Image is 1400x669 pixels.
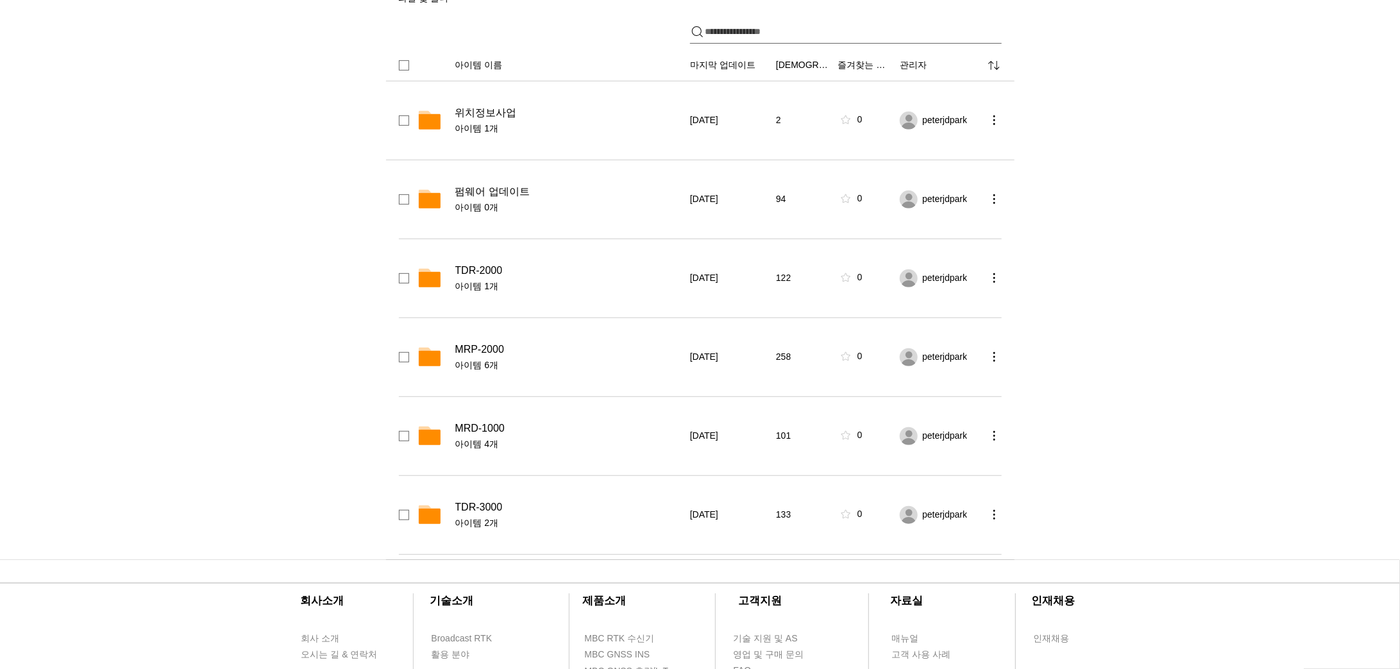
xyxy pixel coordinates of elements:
span: TDR-3000 [455,501,503,514]
div: 2022년 2월 9일 [690,509,768,521]
span: 아이템 이름 [455,59,503,72]
span: 아이템 6개 [455,359,682,372]
div: 122 [776,272,831,285]
button: more actions [986,507,1002,522]
span: [DATE] [690,509,718,521]
div: 관리자 [900,59,978,72]
button: more actions [986,270,1002,285]
span: 133 [776,509,791,521]
span: peterjdpark [922,114,967,127]
a: MBC GNSS INS [584,647,664,663]
span: 아이템 4개 [455,438,682,451]
div: 0 [857,429,863,442]
div: checkbox [399,194,409,205]
span: 아이템 1개 [455,123,682,135]
div: 0 [857,350,863,363]
button: 마지막 업데이트 [690,59,768,72]
div: 0 [857,508,863,521]
div: peterjdpark [922,509,978,521]
div: checkbox [399,273,409,284]
span: ​고객지원 [738,595,782,607]
a: 오시는 길 & 연락처 [301,647,387,663]
div: 2 [776,114,831,127]
button: more actions [986,191,1002,207]
div: 위치정보사업 [455,106,682,119]
div: checkbox [399,510,409,520]
a: 영업 및 구매 문의 [733,647,807,663]
span: 94 [776,193,786,206]
div: peterjdpark [922,193,978,206]
button: 아이템 이름 [455,59,682,72]
div: 258 [776,351,831,364]
div: 펌웨어 업데이트 [455,185,682,198]
div: 101 [776,430,831,443]
div: peterjdpark [922,272,978,285]
span: ​자료실 [891,595,923,607]
span: 아이템 2개 [455,517,682,530]
span: [DATE] [690,193,718,206]
span: [DATE] [690,351,718,364]
span: 영업 및 구매 문의 [734,648,804,661]
a: Broadcast RTK [431,631,505,647]
div: 94 [776,193,831,206]
span: 258 [776,351,791,364]
div: 2022년 2월 17일 [690,272,768,285]
span: ​제품소개 [582,595,626,607]
div: checkbox [399,352,409,362]
div: sort by menu [986,58,1002,73]
div: TDR-2000 [455,264,682,277]
a: 회사 소개 [301,631,375,647]
button: [DEMOGRAPHIC_DATA] [776,59,831,72]
a: 인재채용 [1033,631,1094,647]
div: 0 [857,192,863,205]
div: peterjdpark [922,351,978,364]
div: MRP-2000 [455,343,682,356]
span: MBC GNSS INS [585,648,650,661]
span: 관리자 [900,59,927,72]
span: MRP-2000 [455,343,504,356]
span: ​회사소개 [300,595,344,607]
button: 즐겨찾는 메뉴 [838,59,893,72]
span: 매뉴얼 [892,632,919,645]
span: [DATE] [690,430,718,443]
span: 122 [776,272,791,285]
span: MRD-1000 [455,422,505,435]
div: checkbox [399,115,409,126]
button: more actions [986,349,1002,364]
span: 회사 소개 [301,632,340,645]
div: 2022년 2월 17일 [690,351,768,364]
div: MRD-1000 [455,422,682,435]
span: [DATE] [690,272,718,285]
div: 2025년 7월 31일 [690,114,768,127]
div: select all checkbox [399,60,409,71]
span: 고객 사용 사례 [892,648,951,661]
span: 활용 분야 [432,648,470,661]
span: 101 [776,430,791,443]
div: peterjdpark [922,430,978,443]
div: peterjdpark [922,114,978,127]
span: 아이템 1개 [455,280,682,293]
span: TDR-2000 [455,264,503,277]
span: ​기술소개 [430,595,473,607]
span: 아이템 0개 [455,201,682,214]
span: peterjdpark [922,272,967,285]
span: 오시는 길 & 연락처 [301,648,378,661]
span: MBC RTK 수신기 [585,632,655,645]
div: Sorting options [386,45,1015,81]
div: 2022년 5월 11일 [690,193,768,206]
span: 2 [776,114,781,127]
span: Broadcast RTK [432,632,493,645]
div: 0 [857,114,863,126]
a: 활용 분야 [431,647,505,663]
span: peterjdpark [922,509,967,521]
button: more actions [986,428,1002,443]
div: TDR-3000 [455,501,682,514]
span: 위치정보사업 [455,106,517,119]
span: peterjdpark [922,430,967,443]
a: MBC RTK 수신기 [584,631,680,647]
div: 2022년 2월 17일 [690,430,768,443]
span: 인재채용 [1034,632,1070,645]
span: peterjdpark [922,193,967,206]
